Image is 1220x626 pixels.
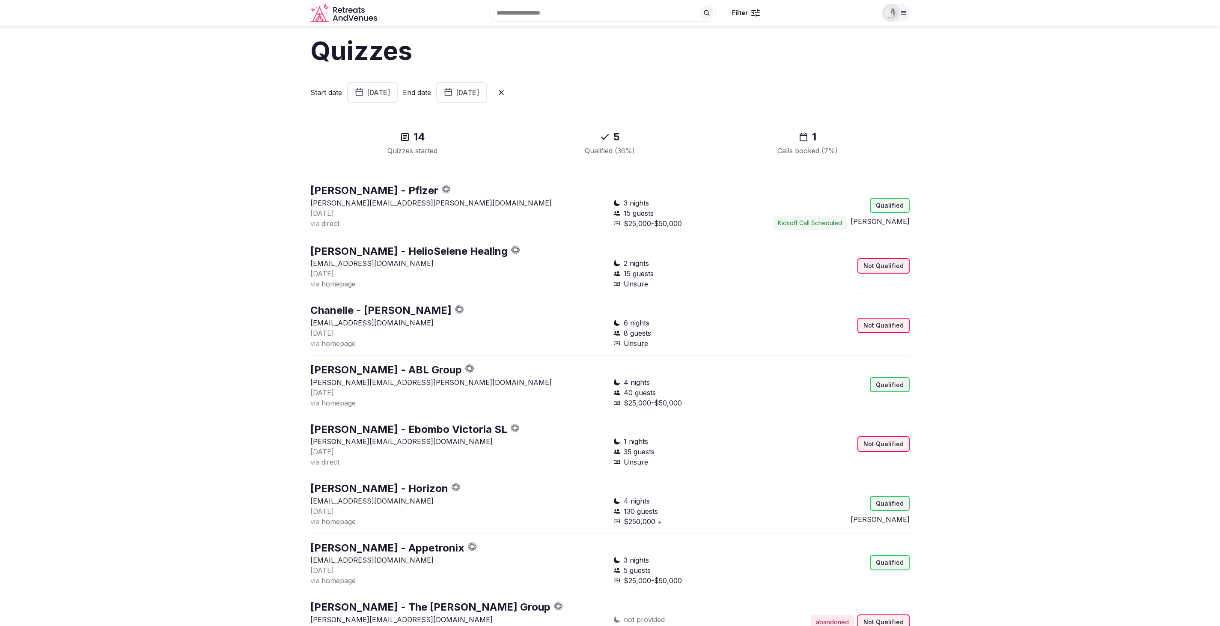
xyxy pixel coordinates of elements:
span: ( 7 %) [821,146,838,155]
p: [PERSON_NAME][EMAIL_ADDRESS][DOMAIN_NAME] [310,614,607,625]
span: 15 guests [624,268,654,279]
button: [PERSON_NAME] [851,514,910,525]
label: End date [403,88,431,97]
span: [DATE] [310,566,334,575]
p: [EMAIL_ADDRESS][DOMAIN_NAME] [310,318,607,328]
span: 2 nights [624,258,649,268]
span: 3 nights [624,198,649,208]
div: 1 [719,130,896,144]
button: [DATE] [310,208,334,218]
button: [DATE] [310,447,334,457]
h1: Quizzes [310,33,910,69]
div: $25,000-$50,000 [613,398,758,408]
span: via [310,339,319,348]
div: Calls booked [719,146,896,156]
span: via [310,219,319,228]
button: [DATE] [310,565,334,575]
span: homepage [321,280,356,288]
div: Not Qualified [857,318,910,333]
div: Not Qualified [857,258,910,274]
div: Unsure [613,457,758,467]
span: Filter [732,9,748,17]
button: [DATE] [436,82,487,103]
a: [PERSON_NAME] - Horizon [310,482,448,495]
span: via [310,517,319,526]
div: Qualified [521,146,698,156]
a: [PERSON_NAME] - Pfizer [310,184,438,197]
button: Kickoff Call Scheduled [773,216,847,230]
img: Alexa Bustamante [885,7,897,19]
div: Qualified [870,555,910,570]
span: not provided [624,614,665,625]
p: [EMAIL_ADDRESS][DOMAIN_NAME] [310,555,607,565]
a: [PERSON_NAME] - HelioSelene Healing [310,245,508,257]
span: 130 guests [624,506,658,516]
div: $25,000-$50,000 [613,218,758,229]
span: 35 guests [624,447,655,457]
div: Unsure [613,338,758,349]
span: [DATE] [310,209,334,218]
span: [DATE] [310,447,334,456]
div: Quizzes started [324,146,501,156]
div: $250,000 + [613,516,758,527]
span: [DATE] [310,269,334,278]
span: 8 guests [624,328,651,338]
p: [EMAIL_ADDRESS][DOMAIN_NAME] [310,496,607,506]
span: homepage [321,517,356,526]
span: 1 nights [624,436,648,447]
span: via [310,280,319,288]
a: [PERSON_NAME] - Ebombo Victoria SL [310,423,507,435]
button: [DATE] [347,82,398,103]
span: homepage [321,339,356,348]
div: Unsure [613,279,758,289]
p: [PERSON_NAME][EMAIL_ADDRESS][PERSON_NAME][DOMAIN_NAME] [310,198,607,208]
span: 6 nights [624,318,649,328]
div: Qualified [870,198,910,213]
label: Start date [310,88,342,97]
span: [DATE] [310,507,334,516]
button: [DATE] [310,388,334,398]
span: ( 36 %) [615,146,635,155]
svg: Retreats and Venues company logo [310,3,379,23]
button: [PERSON_NAME] [851,216,910,227]
button: [PERSON_NAME] - Horizon [310,481,448,496]
span: 4 nights [624,496,650,506]
span: via [310,399,319,407]
button: [PERSON_NAME] - Pfizer [310,183,438,198]
span: [DATE] [310,388,334,397]
span: 4 nights [624,377,650,388]
a: [PERSON_NAME] - Appetronix [310,542,464,554]
span: homepage [321,576,356,585]
button: [PERSON_NAME] - HelioSelene Healing [310,244,508,259]
p: [PERSON_NAME][EMAIL_ADDRESS][PERSON_NAME][DOMAIN_NAME] [310,377,607,388]
button: Chanelle - [PERSON_NAME] [310,303,452,318]
button: [PERSON_NAME] - Ebombo Victoria SL [310,422,507,437]
button: [DATE] [310,268,334,279]
div: Qualified [870,496,910,511]
p: [EMAIL_ADDRESS][DOMAIN_NAME] [310,258,607,268]
button: [DATE] [310,328,334,338]
div: 5 [521,130,698,144]
span: 5 guests [624,565,651,575]
span: 15 guests [624,208,654,218]
a: Visit the homepage [310,3,379,23]
a: [PERSON_NAME] - ABL Group [310,364,462,376]
span: 3 nights [624,555,649,565]
div: 14 [324,130,501,144]
button: [DATE] [310,506,334,516]
div: Qualified [870,377,910,393]
button: [PERSON_NAME] - ABL Group [310,363,462,377]
a: [PERSON_NAME] - The [PERSON_NAME] Group [310,601,550,613]
span: via [310,458,319,466]
p: [PERSON_NAME][EMAIL_ADDRESS][DOMAIN_NAME] [310,436,607,447]
span: [DATE] [310,329,334,337]
a: Chanelle - [PERSON_NAME] [310,304,452,316]
button: [PERSON_NAME] - The [PERSON_NAME] Group [310,600,550,614]
div: $25,000-$50,000 [613,575,758,586]
span: 40 guests [624,388,656,398]
button: [PERSON_NAME] - Appetronix [310,541,464,555]
span: homepage [321,399,356,407]
button: Filter [726,5,765,21]
span: direct [321,219,339,228]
